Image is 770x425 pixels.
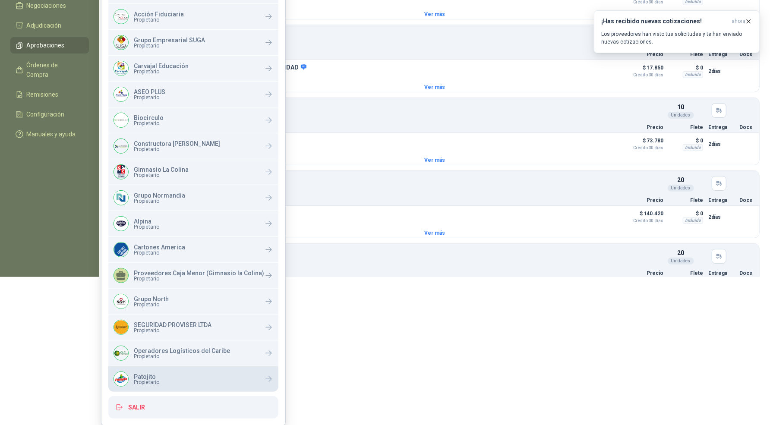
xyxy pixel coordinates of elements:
button: Salir [108,396,278,419]
p: Precio [620,198,663,203]
a: Company LogoAcción FiduciariaPropietario [108,4,278,29]
img: Company Logo [114,87,128,101]
p: $ 140.420 [620,208,663,223]
a: Company LogoGrupo NormandíaPropietario [108,185,278,211]
a: Company LogoSEGURIDAD PROVISER LTDAPropietario [108,315,278,340]
span: Propietario [134,69,189,74]
p: SEGURIDAD PROVISER LTDA [134,322,211,328]
img: Company Logo [114,165,128,179]
a: Configuración [10,106,89,123]
div: Proveedores Caja Menor (Gimnasio la Colina)Propietario [108,263,278,288]
p: Entrega [708,198,734,203]
img: Company Logo [114,372,128,386]
p: $ 73.780 [620,135,663,150]
span: Propietario [134,380,159,385]
a: Company LogoGimnasio La ColinaPropietario [108,159,278,185]
img: Company Logo [114,113,128,127]
button: Ver más [110,9,759,19]
a: Remisiones [10,86,89,103]
p: Carvajal Educación [134,63,189,69]
p: Precio [620,125,663,130]
div: Unidades [668,185,694,192]
a: Adjudicación [10,17,89,34]
p: $ 17.850 [620,63,663,77]
img: Company Logo [114,294,128,309]
a: Company LogoCartones AmericaPropietario [108,237,278,262]
p: Cartones America [134,244,185,250]
p: Biocirculo [134,115,164,121]
a: Aprobaciones [10,37,89,54]
span: Propietario [134,328,211,333]
a: Company LogoConstructora [PERSON_NAME]Propietario [108,133,278,159]
a: Company LogoGrupo Empresarial SUGAPropietario [108,30,278,55]
span: Remisiones [27,90,59,99]
p: Operadores Logísticos del Caribe [134,348,230,354]
span: Propietario [134,198,185,204]
span: Propietario [134,276,264,281]
p: 2 días [708,66,734,76]
p: Flete [669,198,703,203]
p: Docs [739,198,754,203]
p: Proveedores Caja Menor (Gimnasio la Colina) [134,270,264,276]
span: Configuración [27,110,65,119]
span: ahora [732,18,745,25]
p: Producto [162,52,615,57]
p: Entrega [708,271,734,276]
button: Ver más [110,228,759,238]
span: Negociaciones [27,1,66,10]
a: Company LogoAlpinaPropietario [108,211,278,236]
button: Ver más [110,155,759,165]
div: Company LogoOperadores Logísticos del CaribePropietario [108,340,278,366]
div: Incluido [683,144,703,151]
span: Propietario [134,302,169,307]
p: Grupo Empresarial SUGA [134,37,205,43]
img: Company Logo [114,242,128,257]
a: Company LogoASEO PLUSPropietario [108,82,278,107]
div: Incluido [683,217,703,224]
h3: ¡Has recibido nuevas cotizaciones! [601,18,728,25]
p: Constructora [PERSON_NAME] [134,141,220,147]
img: Company Logo [114,320,128,334]
p: Flete [669,125,703,130]
span: Aprobaciones [27,41,65,50]
p: 2 días [708,212,734,222]
a: Manuales y ayuda [10,126,89,142]
p: Producto [162,125,615,130]
img: Company Logo [114,35,128,50]
p: 10 [677,102,684,112]
span: Propietario [134,354,230,359]
img: Company Logo [114,139,128,153]
span: Crédito 30 días [620,146,663,150]
a: Company LogoGrupo NorthPropietario [108,289,278,314]
p: Los proveedores han visto tus solicitudes y te han enviado nuevas cotizaciones. [601,30,752,46]
p: $ 0 [669,135,703,146]
p: Producto [162,271,615,276]
span: Propietario [134,173,189,178]
a: Órdenes de Compra [10,57,89,83]
p: Precio [620,271,663,276]
div: Incluido [683,71,703,78]
span: Órdenes de Compra [27,60,81,79]
p: Acción Fiduciaria [134,11,184,17]
p: Gimnasio La Colina [134,167,189,173]
p: Docs [739,271,754,276]
img: Company Logo [114,61,128,76]
span: Propietario [134,17,184,22]
p: ASEO PLUS [134,89,165,95]
span: Propietario [134,95,165,100]
p: Entrega [708,125,734,130]
span: Manuales y ayuda [27,129,76,139]
p: Grupo North [134,296,169,302]
span: Propietario [134,43,205,48]
p: Flete [669,271,703,276]
span: Propietario [134,147,220,152]
div: Company LogoPatojitoPropietario [108,366,278,392]
p: Alpina [134,218,159,224]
